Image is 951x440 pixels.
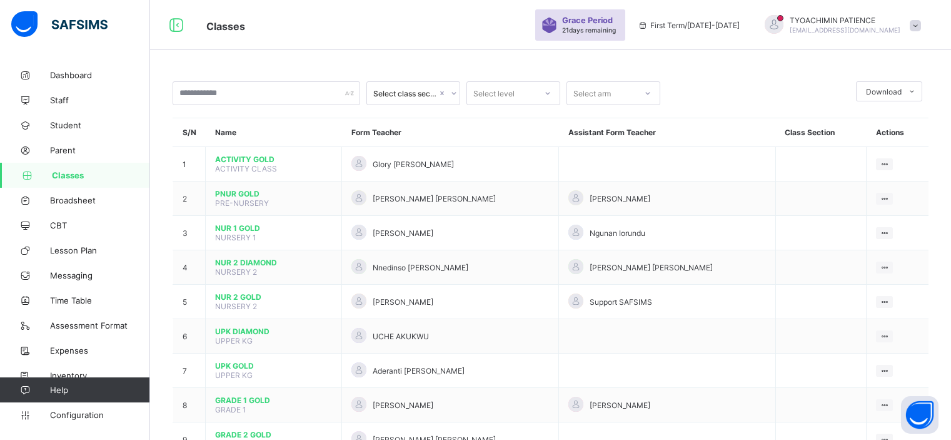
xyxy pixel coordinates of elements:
[215,302,257,311] span: NURSERY 2
[50,410,149,420] span: Configuration
[215,405,246,414] span: GRADE 1
[373,366,465,376] span: Aderanti [PERSON_NAME]
[373,401,433,410] span: [PERSON_NAME]
[590,263,713,272] span: [PERSON_NAME] [PERSON_NAME]
[590,194,650,203] span: [PERSON_NAME]
[790,16,900,25] span: TYOACHIMIN PATIENCE
[541,18,557,33] img: sticker-purple.71386a28dfed39d6af7621340158ba97.svg
[50,95,150,105] span: Staff
[50,245,150,255] span: Lesson Plan
[373,89,437,98] div: Select class section
[559,118,776,147] th: Assistant Form Teacher
[373,332,429,341] span: UCHE AKUKWU
[215,164,277,173] span: ACTIVITY CLASS
[342,118,559,147] th: Form Teacher
[52,170,150,180] span: Classes
[215,198,269,208] span: PRE-NURSERY
[50,145,150,155] span: Parent
[215,189,332,198] span: PNUR GOLD
[215,233,256,242] span: NURSERY 1
[173,182,206,216] td: 2
[173,147,206,182] td: 1
[50,320,150,330] span: Assessment Format
[215,258,332,267] span: NUR 2 DIAMOND
[215,396,332,405] span: GRADE 1 GOLD
[206,20,245,33] span: Classes
[215,430,332,439] span: GRADE 2 GOLD
[173,388,206,422] td: 8
[215,292,332,302] span: NUR 2 GOLD
[901,396,938,434] button: Open asap
[373,263,468,272] span: Nnedinso [PERSON_NAME]
[215,327,332,336] span: UPK DIAMOND
[173,354,206,388] td: 7
[775,118,867,147] th: Class Section
[206,118,342,147] th: Name
[373,297,433,307] span: [PERSON_NAME]
[590,297,652,307] span: Support SAFSIMS
[50,345,150,356] span: Expenses
[866,87,902,96] span: Download
[373,160,454,169] span: Glory [PERSON_NAME]
[790,26,900,34] span: [EMAIL_ADDRESS][DOMAIN_NAME]
[50,120,150,130] span: Student
[373,194,496,203] span: [PERSON_NAME] [PERSON_NAME]
[867,118,928,147] th: Actions
[590,401,650,410] span: [PERSON_NAME]
[173,216,206,250] td: 3
[50,270,150,280] span: Messaging
[50,195,150,205] span: Broadsheet
[50,385,149,395] span: Help
[473,81,515,105] div: Select level
[562,26,616,34] span: 21 days remaining
[752,15,927,36] div: TYOACHIMINPATIENCE
[50,220,150,230] span: CBT
[215,371,253,380] span: UPPER KG
[215,223,332,233] span: NUR 1 GOLD
[50,371,150,381] span: Inventory
[562,16,613,25] span: Grace Period
[638,21,740,30] span: session/term information
[573,81,611,105] div: Select arm
[373,228,433,238] span: [PERSON_NAME]
[173,285,206,319] td: 5
[173,250,206,285] td: 4
[50,295,150,305] span: Time Table
[173,118,206,147] th: S/N
[590,228,645,238] span: Ngunan Iorundu
[215,267,257,277] span: NURSERY 2
[215,155,332,164] span: ACTIVITY GOLD
[50,70,150,80] span: Dashboard
[215,336,253,345] span: UPPER KG
[173,319,206,354] td: 6
[215,361,332,371] span: UPK GOLD
[11,11,108,38] img: safsims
